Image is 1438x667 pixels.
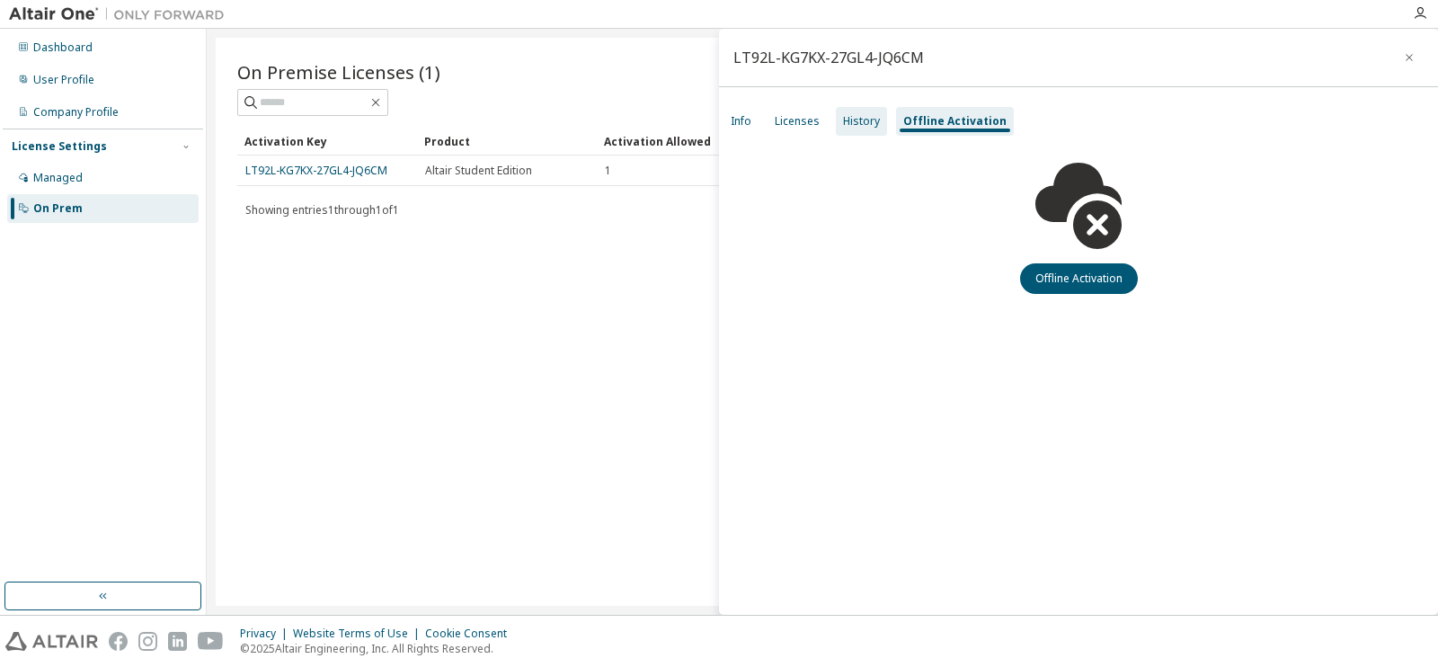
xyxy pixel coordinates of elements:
div: Managed [33,171,83,185]
div: Licenses [775,114,820,129]
span: 1 [605,164,611,178]
span: Showing entries 1 through 1 of 1 [245,202,399,218]
a: LT92L-KG7KX-27GL4-JQ6CM [245,163,387,178]
img: altair_logo.svg [5,632,98,651]
div: Product [424,127,590,156]
p: © 2025 Altair Engineering, Inc. All Rights Reserved. [240,641,518,656]
div: Company Profile [33,105,119,120]
div: Info [731,114,751,129]
span: Altair Student Edition [425,164,532,178]
div: Activation Key [244,127,410,156]
div: Website Terms of Use [293,627,425,641]
div: Offline Activation [903,114,1007,129]
div: History [843,114,880,129]
img: instagram.svg [138,632,157,651]
button: Offline Activation [1020,263,1138,294]
div: License Settings [12,139,107,154]
div: User Profile [33,73,94,87]
div: Privacy [240,627,293,641]
img: Altair One [9,5,234,23]
img: youtube.svg [198,632,224,651]
img: facebook.svg [109,632,128,651]
div: Dashboard [33,40,93,55]
img: linkedin.svg [168,632,187,651]
span: On Premise Licenses (1) [237,59,440,84]
div: On Prem [33,201,83,216]
div: Cookie Consent [425,627,518,641]
div: Activation Allowed [604,127,769,156]
div: LT92L-KG7KX-27GL4-JQ6CM [733,50,924,65]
